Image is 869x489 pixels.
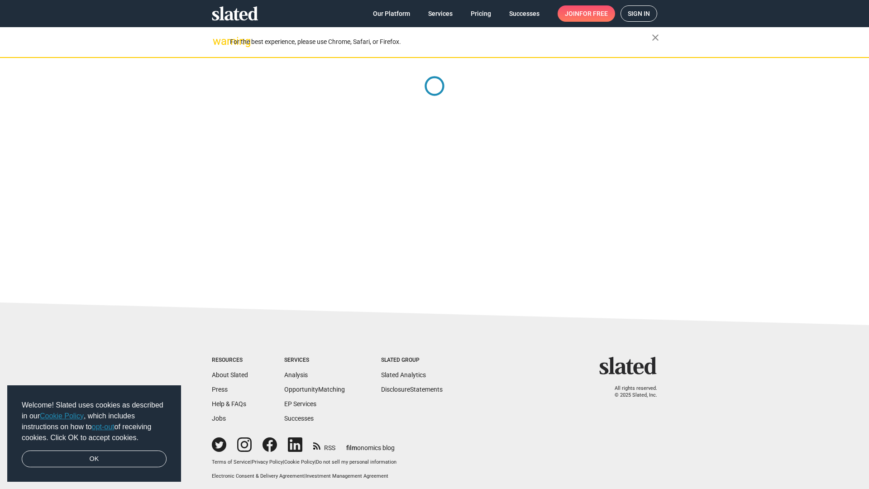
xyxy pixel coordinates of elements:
[212,357,248,364] div: Resources
[605,385,657,398] p: All rights reserved. © 2025 Slated, Inc.
[283,459,284,465] span: |
[304,473,306,479] span: |
[471,5,491,22] span: Pricing
[509,5,540,22] span: Successes
[381,386,443,393] a: DisclosureStatements
[650,32,661,43] mat-icon: close
[381,357,443,364] div: Slated Group
[628,6,650,21] span: Sign in
[92,423,115,431] a: opt-out
[621,5,657,22] a: Sign in
[428,5,453,22] span: Services
[346,444,357,451] span: film
[381,371,426,379] a: Slated Analytics
[373,5,410,22] span: Our Platform
[40,412,84,420] a: Cookie Policy
[366,5,417,22] a: Our Platform
[212,459,250,465] a: Terms of Service
[212,415,226,422] a: Jobs
[284,357,345,364] div: Services
[421,5,460,22] a: Services
[565,5,608,22] span: Join
[346,436,395,452] a: filmonomics blog
[284,415,314,422] a: Successes
[250,459,252,465] span: |
[284,371,308,379] a: Analysis
[212,371,248,379] a: About Slated
[230,36,652,48] div: For the best experience, please use Chrome, Safari, or Firefox.
[213,36,224,47] mat-icon: warning
[579,5,608,22] span: for free
[212,473,304,479] a: Electronic Consent & Delivery Agreement
[316,459,396,466] button: Do not sell my personal information
[463,5,498,22] a: Pricing
[284,400,316,407] a: EP Services
[315,459,316,465] span: |
[502,5,547,22] a: Successes
[22,400,167,443] span: Welcome! Slated uses cookies as described in our , which includes instructions on how to of recei...
[284,459,315,465] a: Cookie Policy
[306,473,388,479] a: Investment Management Agreement
[558,5,615,22] a: Joinfor free
[284,386,345,393] a: OpportunityMatching
[313,438,335,452] a: RSS
[22,451,167,468] a: dismiss cookie message
[212,386,228,393] a: Press
[212,400,246,407] a: Help & FAQs
[252,459,283,465] a: Privacy Policy
[7,385,181,482] div: cookieconsent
